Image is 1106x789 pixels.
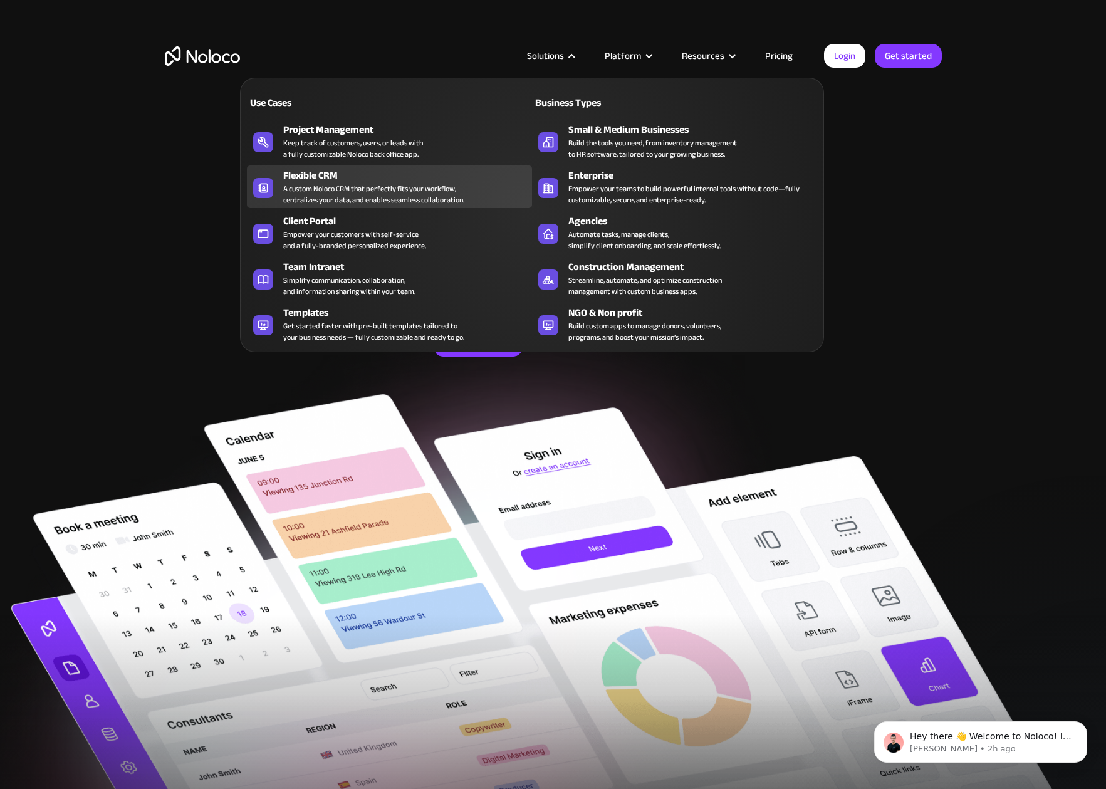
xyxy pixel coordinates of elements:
div: Project Management [283,122,538,137]
a: Login [824,44,865,68]
div: Resources [666,48,749,64]
a: AgenciesAutomate tasks, manage clients,simplify client onboarding, and scale effortlessly. [532,211,817,254]
div: Solutions [527,48,564,64]
a: Client PortalEmpower your customers with self-serviceand a fully-branded personalized experience. [247,211,532,254]
div: Automate tasks, manage clients, simplify client onboarding, and scale effortlessly. [568,229,721,251]
div: Agencies [568,214,823,229]
a: Use Cases [247,88,532,117]
div: Client Portal [283,214,538,229]
a: NGO & Non profitBuild custom apps to manage donors, volunteers,programs, and boost your mission’s... [532,303,817,345]
div: Streamline, automate, and optimize construction management with custom business apps. [568,274,722,297]
div: Build the tools you need, from inventory management to HR software, tailored to your growing busi... [568,137,737,160]
div: A custom Noloco CRM that perfectly fits your workflow, centralizes your data, and enables seamles... [283,183,464,206]
a: Get started [875,44,942,68]
div: Platform [605,48,641,64]
a: Project ManagementKeep track of customers, users, or leads witha fully customizable Noloco back o... [247,120,532,162]
div: Empower your teams to build powerful internal tools without code—fully customizable, secure, and ... [568,183,811,206]
div: Get started faster with pre-built templates tailored to your business needs — fully customizable ... [283,320,464,343]
div: Platform [589,48,666,64]
div: Construction Management [568,259,823,274]
a: Small & Medium BusinessesBuild the tools you need, from inventory managementto HR software, tailo... [532,120,817,162]
div: Enterprise [568,168,823,183]
div: NGO & Non profit [568,305,823,320]
a: home [165,46,240,66]
a: Construction ManagementStreamline, automate, and optimize constructionmanagement with custom busi... [532,257,817,300]
a: Flexible CRMA custom Noloco CRM that perfectly fits your workflow,centralizes your data, and enab... [247,165,532,208]
div: Simplify communication, collaboration, and information sharing within your team. [283,274,415,297]
div: Keep track of customers, users, or leads with a fully customizable Noloco back office app. [283,137,423,160]
div: Empower your customers with self-service and a fully-branded personalized experience. [283,229,426,251]
div: Use Cases [247,95,384,110]
a: Pricing [749,48,808,64]
nav: Solutions [240,60,824,352]
div: Build custom apps to manage donors, volunteers, programs, and boost your mission’s impact. [568,320,721,343]
a: EnterpriseEmpower your teams to build powerful internal tools without code—fully customizable, se... [532,165,817,208]
a: Business Types [532,88,817,117]
iframe: Intercom notifications message [855,695,1106,783]
div: Business Types [532,95,669,110]
div: Team Intranet [283,259,538,274]
div: Solutions [511,48,589,64]
h2: Business Apps for Teams [165,129,942,229]
div: Flexible CRM [283,168,538,183]
a: TemplatesGet started faster with pre-built templates tailored toyour business needs — fully custo... [247,303,532,345]
div: Templates [283,305,538,320]
div: Small & Medium Businesses [568,122,823,137]
a: Team IntranetSimplify communication, collaboration,and information sharing within your team. [247,257,532,300]
div: Resources [682,48,724,64]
